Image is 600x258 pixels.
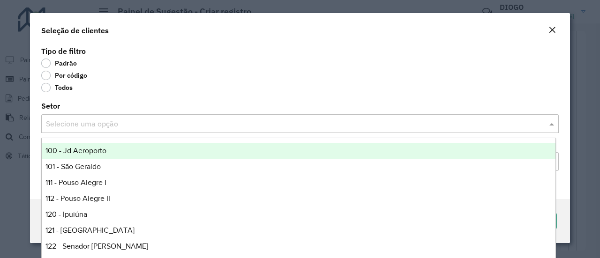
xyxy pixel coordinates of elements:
label: Setor [41,100,60,111]
button: Close [546,24,559,37]
span: 121 - [GEOGRAPHIC_DATA] [45,226,135,234]
span: 112 - Pouso Alegre II [45,194,110,202]
em: Fechar [548,26,556,34]
label: Tipo de filtro [41,45,86,57]
label: Padrão [41,59,77,68]
span: 122 - Senador [PERSON_NAME] [45,242,148,250]
h4: Seleção de clientes [41,25,109,36]
span: 101 - São Geraldo [45,162,101,170]
span: 111 - Pouso Alegre I [45,178,106,186]
label: Por código [41,71,87,80]
label: Todos [41,83,73,92]
span: 100 - Jd Aeroporto [45,147,106,155]
span: 120 - Ipuiúna [45,210,87,218]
